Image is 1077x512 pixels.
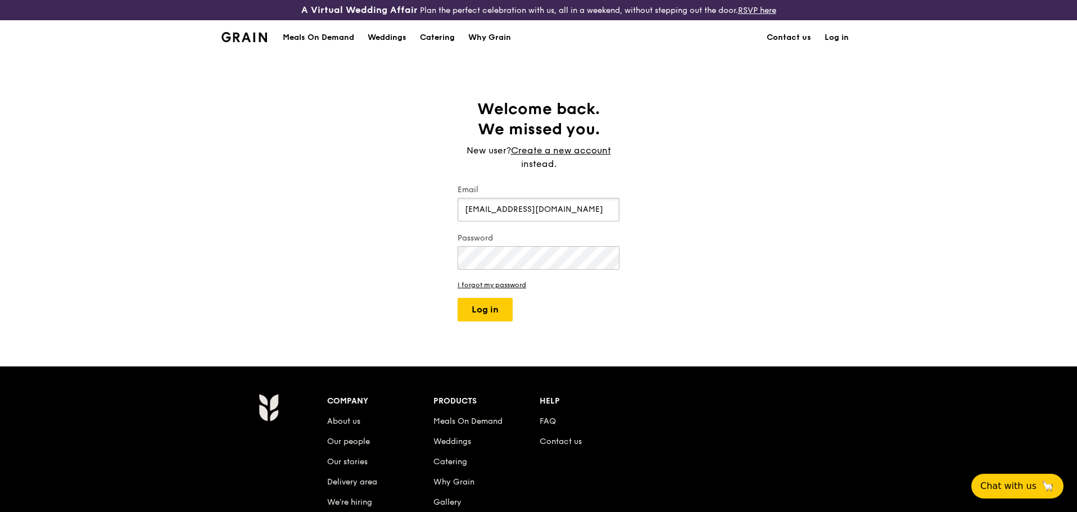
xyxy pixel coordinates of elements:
[521,158,556,169] span: instead.
[760,21,818,55] a: Contact us
[221,32,267,42] img: Grain
[283,21,354,55] div: Meals On Demand
[221,20,267,53] a: GrainGrain
[433,457,467,466] a: Catering
[433,437,471,446] a: Weddings
[468,21,511,55] div: Why Grain
[368,21,406,55] div: Weddings
[980,479,1037,493] span: Chat with us
[540,416,556,426] a: FAQ
[361,21,413,55] a: Weddings
[458,99,619,139] h1: Welcome back. We missed you.
[738,6,776,15] a: RSVP here
[301,4,418,16] h3: A Virtual Wedding Affair
[327,497,372,507] a: We’re hiring
[433,416,503,426] a: Meals On Demand
[327,416,360,426] a: About us
[327,457,368,466] a: Our stories
[818,21,856,55] a: Log in
[458,233,619,244] label: Password
[433,477,474,487] a: Why Grain
[458,184,619,196] label: Email
[259,393,278,422] img: Grain
[420,21,455,55] div: Catering
[413,21,461,55] a: Catering
[1041,479,1055,493] span: 🦙
[511,144,611,157] a: Create a new account
[971,474,1064,499] button: Chat with us🦙
[540,393,646,409] div: Help
[458,298,513,321] button: Log in
[461,21,518,55] a: Why Grain
[327,477,377,487] a: Delivery area
[467,145,511,156] span: New user?
[433,393,540,409] div: Products
[540,437,582,446] a: Contact us
[327,437,370,446] a: Our people
[215,4,862,16] div: Plan the perfect celebration with us, all in a weekend, without stepping out the door.
[327,393,433,409] div: Company
[458,281,619,289] a: I forgot my password
[433,497,461,507] a: Gallery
